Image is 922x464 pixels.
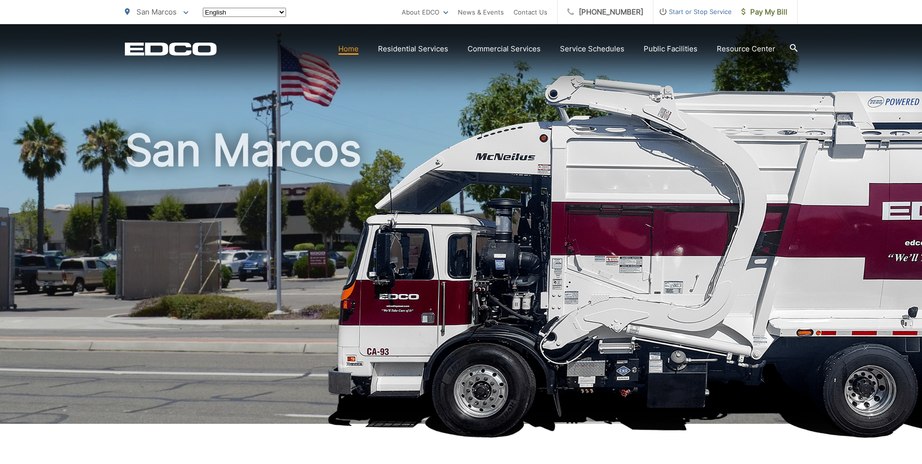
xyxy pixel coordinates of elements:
h1: San Marcos [125,126,798,433]
a: Resource Center [717,43,775,55]
a: News & Events [458,6,504,18]
a: Contact Us [514,6,547,18]
a: Home [338,43,359,55]
a: Service Schedules [560,43,624,55]
a: Commercial Services [468,43,541,55]
a: EDCD logo. Return to the homepage. [125,42,217,56]
select: Select a language [203,8,286,17]
a: Residential Services [378,43,448,55]
a: Public Facilities [644,43,697,55]
span: San Marcos [136,7,177,16]
a: About EDCO [402,6,448,18]
span: Pay My Bill [741,6,787,18]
